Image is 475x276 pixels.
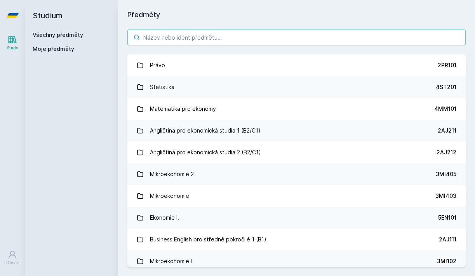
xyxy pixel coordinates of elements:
a: Mikroekonomie 3MI403 [127,185,466,207]
div: Ekonomie I. [150,210,179,225]
a: Matematika pro ekonomy 4MM101 [127,98,466,120]
a: Uživatel [2,246,23,270]
div: Matematika pro ekonomy [150,101,216,117]
a: Statistika 4ST201 [127,76,466,98]
a: Angličtina pro ekonomická studia 2 (B2/C1) 2AJ212 [127,141,466,163]
div: Uživatel [4,260,21,266]
div: Study [7,45,18,51]
a: Study [2,31,23,55]
a: Všechny předměty [33,31,83,38]
input: Název nebo ident předmětu… [127,30,466,45]
div: Business English pro středně pokročilé 1 (B1) [150,232,266,247]
a: Mikroekonomie I 3MI102 [127,250,466,272]
div: Angličtina pro ekonomická studia 2 (B2/C1) [150,145,261,160]
div: 3MI102 [437,257,456,265]
div: 2AJ211 [438,127,456,135]
div: 2AJ212 [437,148,456,156]
a: Business English pro středně pokročilé 1 (B1) 2AJ111 [127,229,466,250]
div: Mikroekonomie [150,188,189,204]
a: Ekonomie I. 5EN101 [127,207,466,229]
div: 2AJ111 [439,236,456,243]
span: Moje předměty [33,45,74,53]
a: Angličtina pro ekonomická studia 1 (B2/C1) 2AJ211 [127,120,466,141]
div: 4MM101 [434,105,456,113]
div: 3MI405 [436,170,456,178]
a: Mikroekonomie 2 3MI405 [127,163,466,185]
div: 3MI403 [435,192,456,200]
div: Angličtina pro ekonomická studia 1 (B2/C1) [150,123,261,138]
div: Mikroekonomie I [150,253,192,269]
h1: Předměty [127,9,466,20]
div: Statistika [150,79,174,95]
a: Právo 2PR101 [127,54,466,76]
div: Právo [150,58,165,73]
div: 4ST201 [436,83,456,91]
div: Mikroekonomie 2 [150,166,194,182]
div: 5EN101 [438,214,456,222]
div: 2PR101 [438,61,456,69]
